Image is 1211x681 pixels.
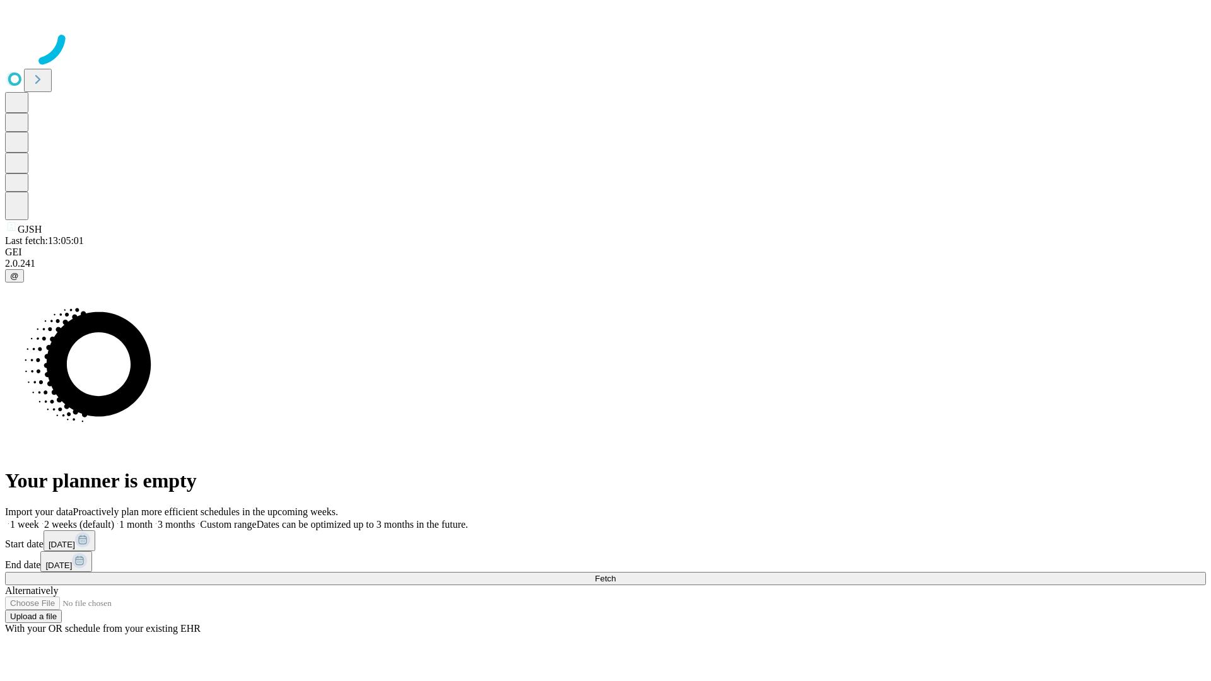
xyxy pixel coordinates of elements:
[5,572,1206,585] button: Fetch
[5,610,62,623] button: Upload a file
[5,506,73,517] span: Import your data
[5,530,1206,551] div: Start date
[5,585,58,596] span: Alternatively
[10,271,19,281] span: @
[44,519,114,530] span: 2 weeks (default)
[49,540,75,549] span: [DATE]
[5,551,1206,572] div: End date
[200,519,256,530] span: Custom range
[5,258,1206,269] div: 2.0.241
[5,269,24,282] button: @
[5,235,84,246] span: Last fetch: 13:05:01
[10,519,39,530] span: 1 week
[45,561,72,570] span: [DATE]
[5,469,1206,492] h1: Your planner is empty
[18,224,42,235] span: GJSH
[44,530,95,551] button: [DATE]
[119,519,153,530] span: 1 month
[5,623,201,634] span: With your OR schedule from your existing EHR
[595,574,616,583] span: Fetch
[5,247,1206,258] div: GEI
[257,519,468,530] span: Dates can be optimized up to 3 months in the future.
[73,506,338,517] span: Proactively plan more efficient schedules in the upcoming weeks.
[158,519,195,530] span: 3 months
[40,551,92,572] button: [DATE]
